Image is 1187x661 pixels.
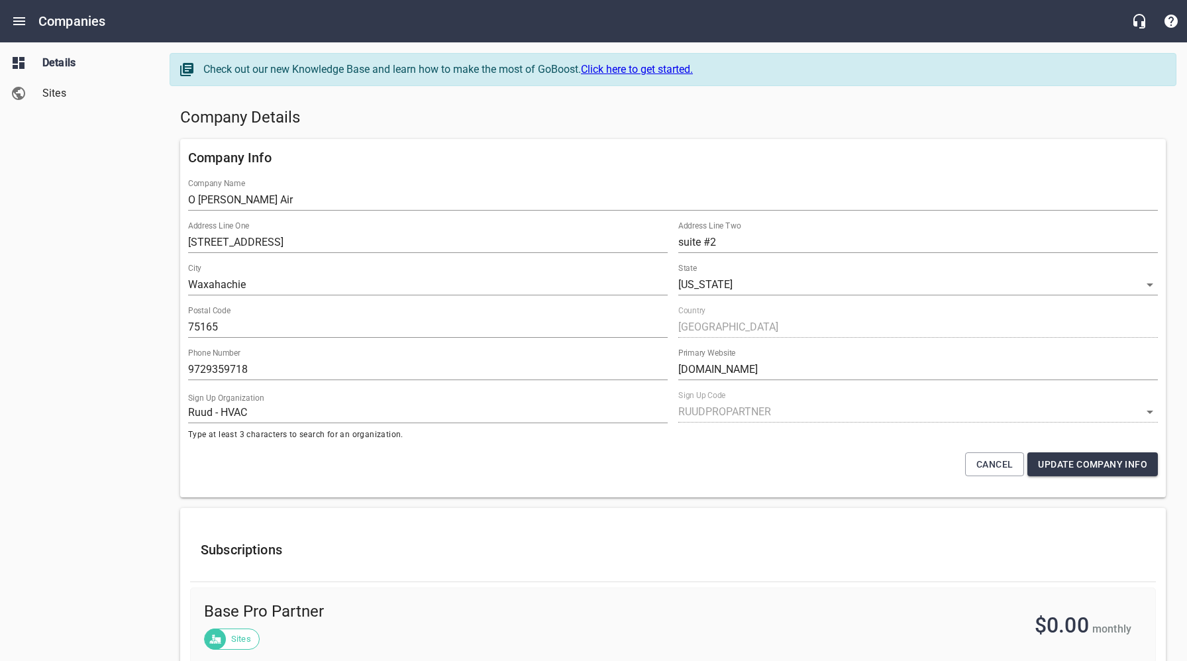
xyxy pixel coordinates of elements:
label: Postal Code [188,307,231,315]
button: Open drawer [3,5,35,37]
label: Address Line Two [678,222,741,230]
span: Type at least 3 characters to search for an organization. [188,429,668,442]
label: Country [678,307,705,315]
button: Live Chat [1123,5,1155,37]
label: Company Name [188,179,245,187]
a: Click here to get started. [581,63,693,76]
h5: Company Details [180,107,1166,128]
div: Sites [204,629,260,650]
span: Cancel [976,456,1013,473]
span: Sites [223,633,259,646]
button: Update Company Info [1027,452,1158,477]
h6: Subscriptions [201,539,1145,560]
input: Start typing to search organizations [188,402,668,423]
span: Update Company Info [1038,456,1147,473]
button: Cancel [965,452,1024,477]
span: Base Pro Partner [204,601,669,623]
label: State [678,264,697,272]
span: Details [42,55,143,71]
div: Check out our new Knowledge Base and learn how to make the most of GoBoost. [203,62,1162,77]
h6: Company Info [188,147,1158,168]
label: Primary Website [678,349,735,357]
h6: Companies [38,11,105,32]
span: $0.00 [1035,613,1089,638]
span: Sites [42,85,143,101]
label: City [188,264,201,272]
span: monthly [1092,623,1131,635]
label: Sign Up Code [678,391,725,399]
label: Phone Number [188,349,240,357]
label: Address Line One [188,222,249,230]
button: Support Portal [1155,5,1187,37]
